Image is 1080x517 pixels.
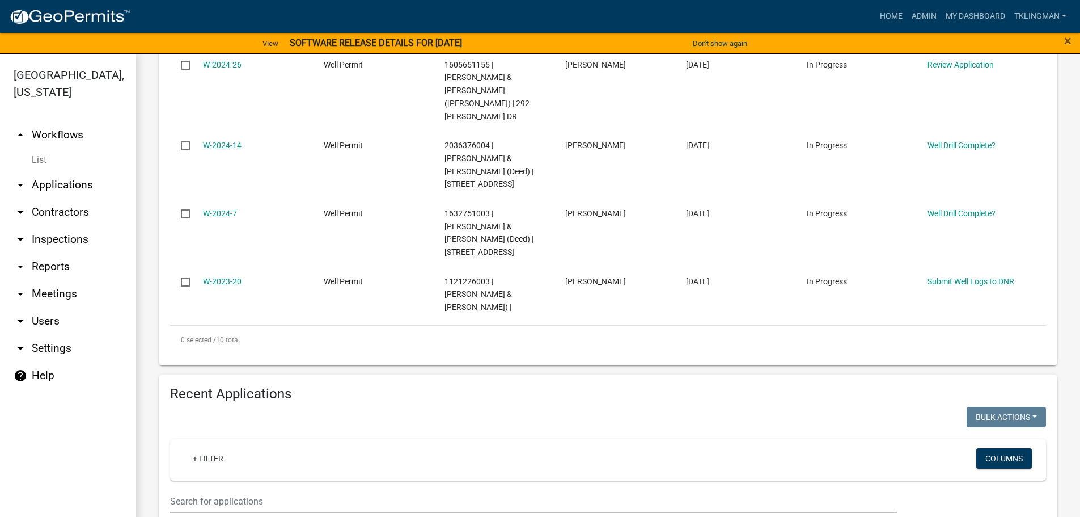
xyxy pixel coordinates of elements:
i: help [14,369,27,383]
span: 1632751003 | ALLYN WILLIAM L & JOY R (Deed) | 299 RIVER VIEW RD [444,209,533,257]
a: + Filter [184,448,232,469]
a: Review Application [927,60,994,69]
i: arrow_drop_down [14,205,27,219]
a: Admin [907,6,941,27]
a: Well Drill Complete? [927,209,996,218]
span: Well Permit [324,60,363,69]
span: Amanda Tiedt [565,141,626,150]
span: 1605651155 | HEALY PATRICK A & HAYLEE (Deed) | 292 ABEL DR [444,60,530,121]
span: 04/16/2024 [686,209,709,218]
span: In Progress [807,277,847,286]
span: 0 selected / [181,336,216,344]
span: 09/26/2024 [686,60,709,69]
span: William Lawrence Allyn [565,209,626,218]
span: Well Permit [324,277,363,286]
a: W-2024-14 [203,141,242,150]
i: arrow_drop_down [14,287,27,301]
i: arrow_drop_down [14,342,27,355]
span: 08/09/2024 [686,141,709,150]
a: My Dashboard [941,6,1010,27]
span: Well Permit [324,209,363,218]
a: W-2023-20 [203,277,242,286]
span: Well Permit [324,141,363,150]
div: 10 total [170,326,1046,354]
i: arrow_drop_up [14,128,27,142]
span: In Progress [807,209,847,218]
button: Don't show again [688,34,752,53]
input: Search for applications [170,490,897,513]
span: Patrick Healy [565,60,626,69]
span: In Progress [807,60,847,69]
a: W-2024-26 [203,60,242,69]
button: Bulk Actions [967,407,1046,427]
a: tklingman [1010,6,1071,27]
span: James A Handke [565,277,626,286]
i: arrow_drop_down [14,178,27,192]
a: View [258,34,283,53]
span: 1121226003 | BERNS PAUL T & BERNS LEVI J (Deed) | [444,277,512,312]
i: arrow_drop_down [14,233,27,246]
strong: SOFTWARE RELEASE DETAILS FOR [DATE] [290,37,462,48]
a: W-2024-7 [203,209,237,218]
i: arrow_drop_down [14,260,27,274]
span: 06/16/2023 [686,277,709,286]
a: Home [875,6,907,27]
button: Columns [976,448,1032,469]
i: arrow_drop_down [14,314,27,328]
a: Submit Well Logs to DNR [927,277,1014,286]
span: × [1064,33,1071,49]
h4: Recent Applications [170,386,1046,402]
button: Close [1064,34,1071,48]
span: 2036376004 | MCCORMICK MARY & DWIGHT (Deed) | 39873 LUMBER RD [444,141,533,188]
span: In Progress [807,141,847,150]
a: Well Drill Complete? [927,141,996,150]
